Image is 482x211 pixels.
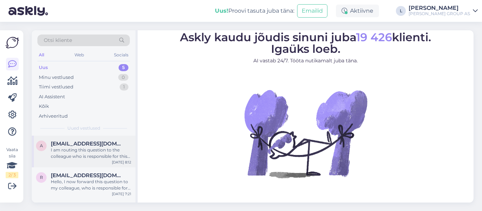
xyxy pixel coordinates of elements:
b: Uus! [215,7,228,14]
div: [PERSON_NAME] [409,5,470,11]
div: Aktiivne [336,5,379,17]
div: Web [73,50,85,60]
div: [DATE] 8:12 [112,160,131,165]
div: Kõik [39,103,49,110]
img: No Chat active [242,70,369,197]
span: aliwawilson20@gmail.com [51,141,124,147]
div: 0 [118,74,128,81]
div: Arhiveeritud [39,113,68,120]
div: All [37,50,46,60]
span: r [40,175,43,180]
div: L [396,6,406,16]
button: Emailid [297,4,327,18]
div: AI Assistent [39,93,65,100]
div: [PERSON_NAME] GROUP AS [409,11,470,17]
div: I am routing this question to the colleague who is responsible for this topic. The reply might ta... [51,147,131,160]
div: Tiimi vestlused [39,83,73,91]
a: [PERSON_NAME][PERSON_NAME] GROUP AS [409,5,478,17]
div: Proovi tasuta juba täna: [215,7,294,15]
span: Otsi kliente [44,37,72,44]
span: a [40,143,43,148]
div: 5 [119,64,128,71]
span: Askly kaudu jõudis sinuni juba klienti. Igaüks loeb. [180,30,431,56]
div: Socials [113,50,130,60]
img: Askly Logo [6,36,19,49]
div: Minu vestlused [39,74,74,81]
div: 1 [120,83,128,91]
div: 2 / 3 [6,172,18,178]
div: [DATE] 7:21 [112,191,131,197]
div: Hello, I now forward this question to my colleague, who is responsible for this. The reply will b... [51,179,131,191]
div: Uus [39,64,48,71]
span: 19 426 [356,30,392,44]
div: Vaata siia [6,147,18,178]
p: AI vastab 24/7. Tööta nutikamalt juba täna. [180,57,431,64]
span: Uued vestlused [67,125,100,131]
span: railis2ks@gmail.com [51,172,124,179]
